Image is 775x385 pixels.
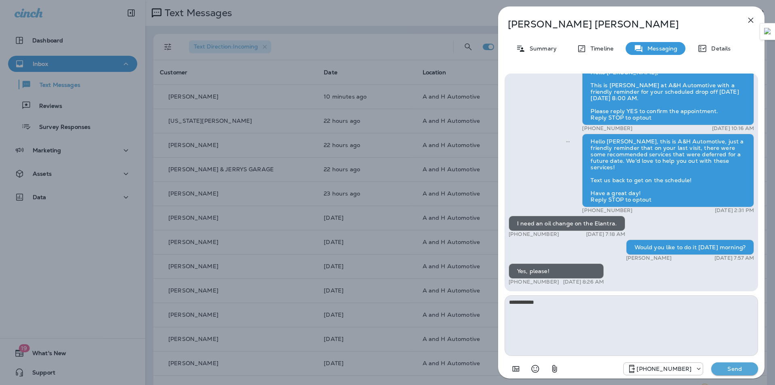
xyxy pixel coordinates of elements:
div: +1 (405) 873-8731 [624,364,703,374]
p: [PERSON_NAME] [PERSON_NAME] [508,19,728,30]
div: Hello [PERSON_NAME], This is [PERSON_NAME] at A&H Automotive with a friendly reminder for your sc... [582,65,754,125]
p: Timeline [586,45,614,52]
span: Sent [566,137,570,145]
p: Messaging [643,45,677,52]
p: Summary [526,45,557,52]
p: [DATE] 8:26 AM [563,279,604,285]
p: Send [718,365,752,372]
button: Send [711,362,758,375]
p: [PHONE_NUMBER] [509,231,559,238]
p: [DATE] 10:16 AM [712,125,754,132]
div: Yes, please! [509,263,604,279]
p: [DATE] 7:18 AM [586,231,625,238]
button: Select an emoji [527,361,543,377]
p: [PHONE_NUMBER] [582,125,633,132]
button: Add in a premade template [508,361,524,377]
div: Hello [PERSON_NAME], this is A&H Automotive, just a friendly reminder that on your last visit, th... [582,134,754,207]
p: [PHONE_NUMBER] [509,279,559,285]
p: [DATE] 7:57 AM [714,255,754,261]
div: I need an oil change on the Elantra. [509,216,625,231]
p: Details [707,45,731,52]
p: [PHONE_NUMBER] [582,207,633,214]
p: [PHONE_NUMBER] [637,366,691,372]
img: Detect Auto [764,28,771,35]
p: [PERSON_NAME] [626,255,672,261]
p: [DATE] 2:31 PM [715,207,754,214]
div: Would you like to do it [DATE] morning? [626,240,754,255]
